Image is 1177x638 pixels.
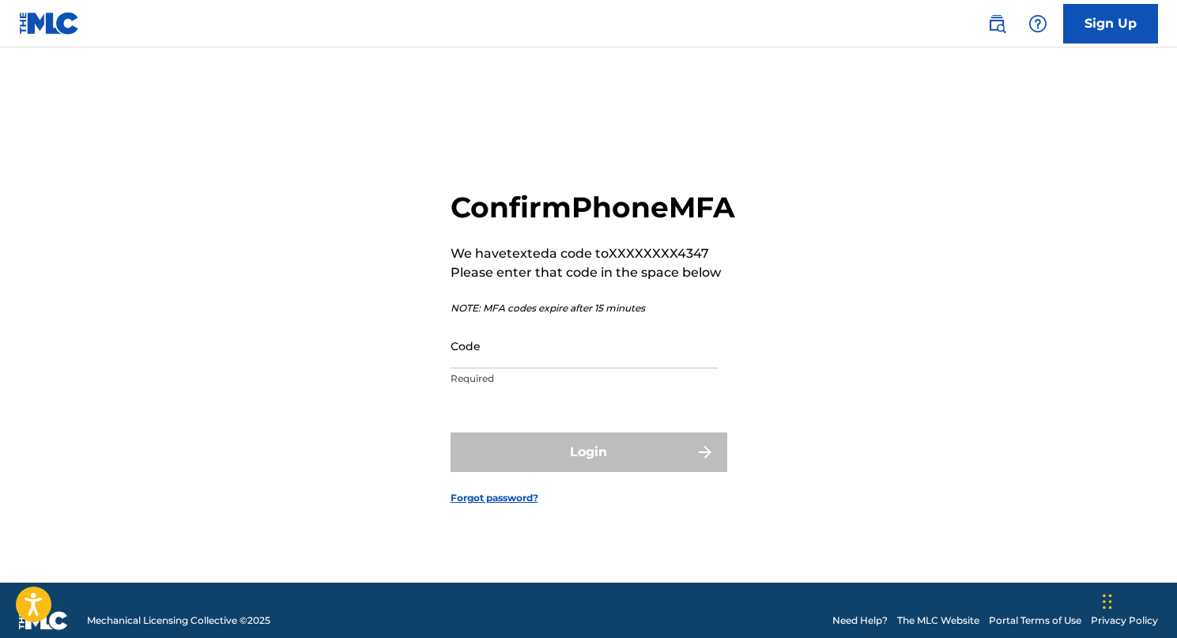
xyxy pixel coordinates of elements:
a: Sign Up [1063,4,1158,43]
iframe: Chat Widget [1098,562,1177,638]
img: MLC Logo [19,12,80,35]
h2: Confirm Phone MFA [451,190,735,225]
a: Forgot password? [451,491,538,505]
img: search [987,14,1006,33]
a: Public Search [981,8,1013,40]
p: NOTE: MFA codes expire after 15 minutes [451,301,735,315]
a: Portal Terms of Use [989,613,1081,628]
span: Mechanical Licensing Collective © 2025 [87,613,270,628]
a: Privacy Policy [1091,613,1158,628]
p: Please enter that code in the space below [451,263,735,282]
p: We have texted a code to XXXXXXXX4347 [451,244,735,263]
p: Required [451,372,718,386]
div: Help [1022,8,1054,40]
img: help [1028,14,1047,33]
a: The MLC Website [897,613,979,628]
div: Drag [1103,578,1112,625]
img: logo [19,611,68,630]
a: Need Help? [832,613,888,628]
